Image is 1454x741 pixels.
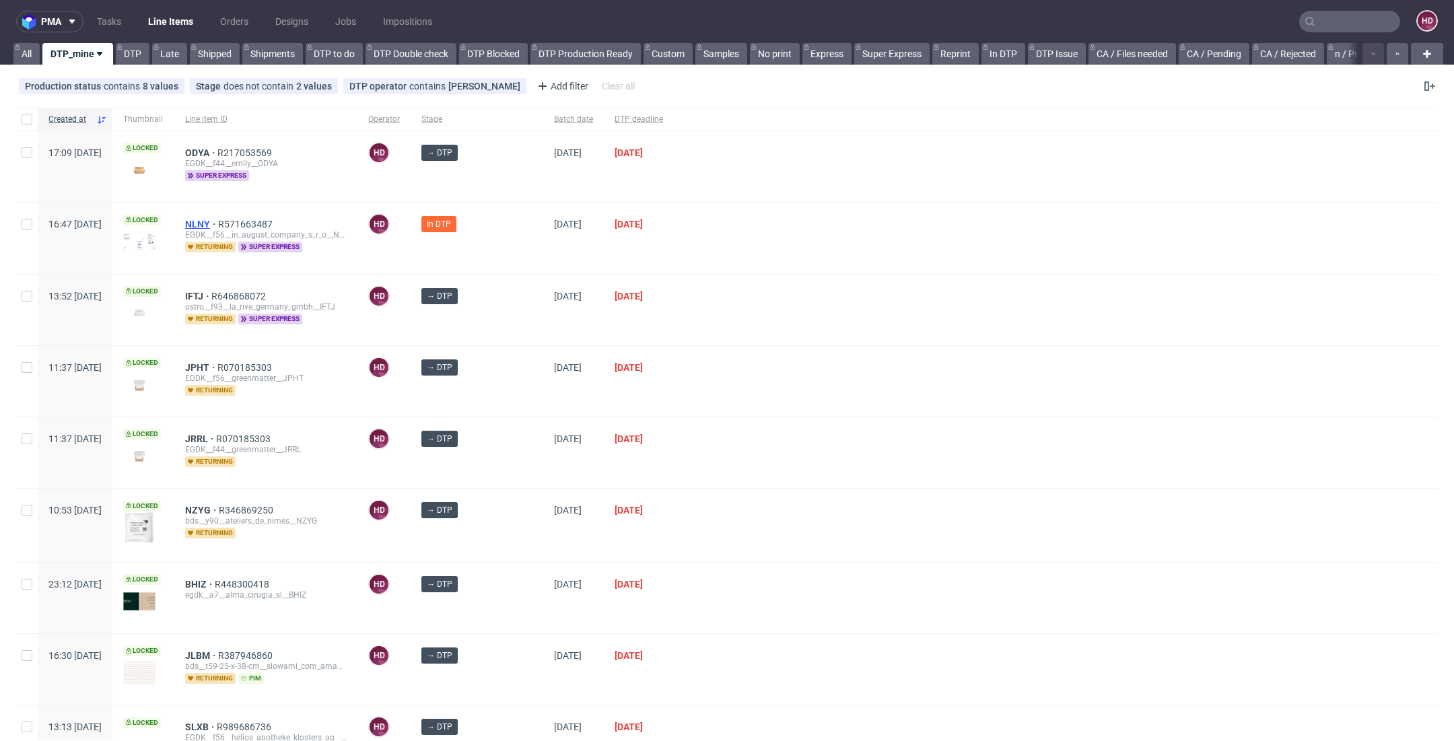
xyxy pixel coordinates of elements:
span: Stage [196,81,223,92]
a: Super Express [854,43,930,65]
button: pma [16,11,83,32]
span: Stage [421,114,532,125]
a: JPHT [185,362,217,373]
span: [DATE] [615,219,643,230]
a: Designs [267,11,316,32]
span: 11:37 [DATE] [48,362,102,373]
span: DTP deadline [615,114,663,125]
a: NLNY [185,219,218,230]
a: NZYG [185,505,219,516]
a: DTP Blocked [459,43,528,65]
span: → DTP [427,433,452,445]
span: → DTP [427,361,452,374]
span: contains [409,81,448,92]
figcaption: HD [370,429,388,448]
span: [DATE] [615,721,643,732]
span: does not contain [223,81,296,92]
div: [PERSON_NAME] [448,81,520,92]
span: [DATE] [554,721,582,732]
span: Batch date [554,114,593,125]
a: DTP Production Ready [530,43,641,65]
span: 10:53 [DATE] [48,505,102,516]
img: version_two_editor_design.png [123,234,155,250]
a: R387946860 [218,650,275,661]
a: Jobs [327,11,364,32]
a: n / Production [1327,43,1403,65]
span: R346869250 [219,505,276,516]
span: DTP operator [349,81,409,92]
img: version_two_editor_design [123,304,155,322]
div: 8 values [143,81,178,92]
span: Locked [123,429,161,439]
div: 2 values [296,81,332,92]
div: EGDK__f56__greenmatter__JPHT [185,373,347,384]
a: Tasks [89,11,129,32]
a: R646868072 [211,291,269,302]
span: [DATE] [554,362,582,373]
span: Locked [123,286,161,297]
span: In DTP [427,218,451,230]
span: Production status [25,81,104,92]
span: Thumbnail [123,114,164,125]
a: DTP Double check [366,43,456,65]
img: data [123,511,155,544]
figcaption: HD [370,358,388,377]
img: version_two_editor_design.png [123,161,155,179]
a: CA / Rejected [1252,43,1324,65]
a: No print [750,43,800,65]
span: [DATE] [615,433,643,444]
span: → DTP [427,290,452,302]
span: [DATE] [554,650,582,661]
div: EGDK__f56__in_august_company_s_r_o__NLNY [185,230,347,240]
span: [DATE] [554,433,582,444]
span: → DTP [427,578,452,590]
figcaption: HD [370,646,388,665]
div: egdk__a7__alma_cirugia_sl__BHIZ [185,590,347,600]
span: Locked [123,717,161,728]
div: ostro__f93__la_rive_germany_gmbh__IFTJ [185,302,347,312]
div: EGDK__f44__greenmatter__JRRL [185,444,347,455]
a: SLXB [185,721,217,732]
a: Shipped [190,43,240,65]
span: JLBM [185,650,218,661]
span: 11:37 [DATE] [48,433,102,444]
span: super express [238,314,302,324]
a: DTP to do [306,43,363,65]
span: → DTP [427,147,452,159]
a: JRRL [185,433,216,444]
span: ODYA [185,147,217,158]
img: version_two_editor_design [123,447,155,465]
a: All [13,43,40,65]
a: Line Items [140,11,201,32]
img: logo [22,14,41,30]
span: Locked [123,574,161,585]
span: returning [185,528,236,538]
div: Add filter [532,75,591,97]
figcaption: HD [370,717,388,736]
figcaption: HD [1418,11,1436,30]
span: [DATE] [615,147,643,158]
img: version_two_editor_design.png [123,661,155,684]
span: → DTP [427,721,452,733]
a: R070185303 [216,433,273,444]
span: 16:47 [DATE] [48,219,102,230]
a: DTP [116,43,149,65]
span: IFTJ [185,291,211,302]
span: [DATE] [615,505,643,516]
a: Samples [695,43,747,65]
span: super express [238,242,302,252]
a: R070185303 [217,362,275,373]
span: [DATE] [554,219,582,230]
span: [DATE] [615,650,643,661]
a: Orders [212,11,256,32]
span: R448300418 [215,579,272,590]
a: R989686736 [217,721,274,732]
